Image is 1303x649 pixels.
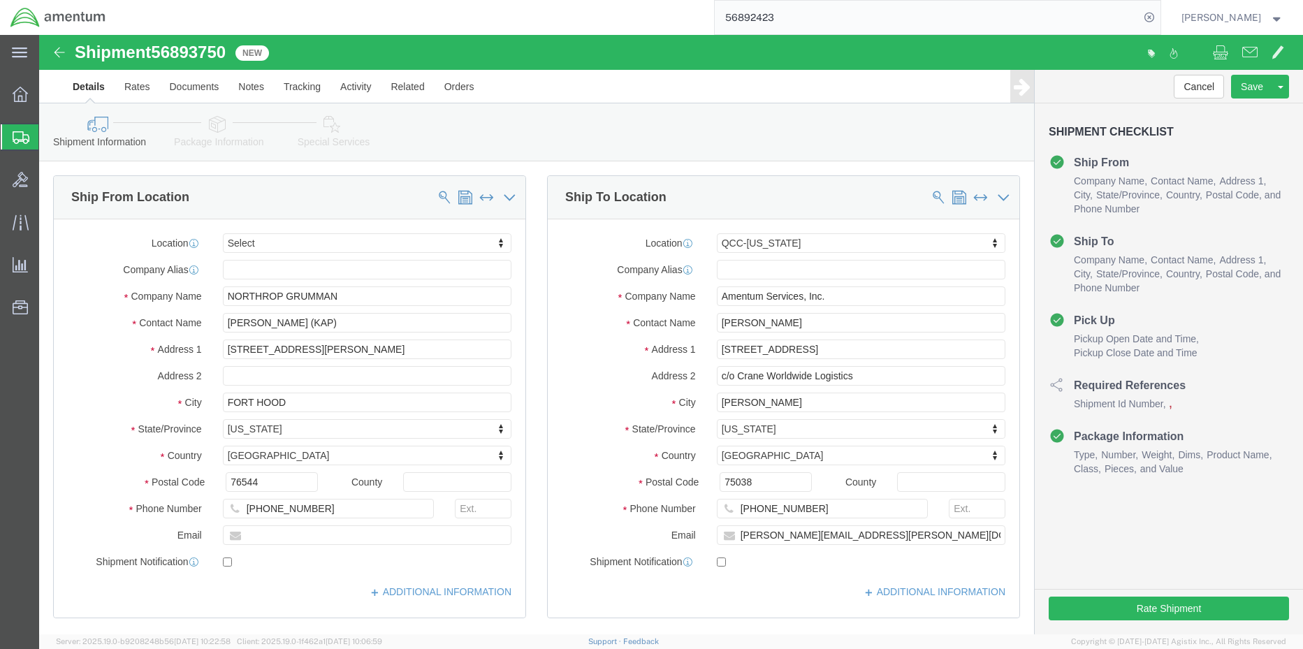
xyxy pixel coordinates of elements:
iframe: FS Legacy Container [39,35,1303,634]
button: [PERSON_NAME] [1181,9,1284,26]
input: Search for shipment number, reference number [715,1,1140,34]
a: Feedback [623,637,659,646]
span: Client: 2025.19.0-1f462a1 [237,637,382,646]
a: Support [588,637,623,646]
span: Rebecca Thorstenson [1181,10,1261,25]
span: [DATE] 10:22:58 [174,637,231,646]
span: Copyright © [DATE]-[DATE] Agistix Inc., All Rights Reserved [1071,636,1286,648]
span: [DATE] 10:06:59 [326,637,382,646]
span: Server: 2025.19.0-b9208248b56 [56,637,231,646]
img: logo [10,7,106,28]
